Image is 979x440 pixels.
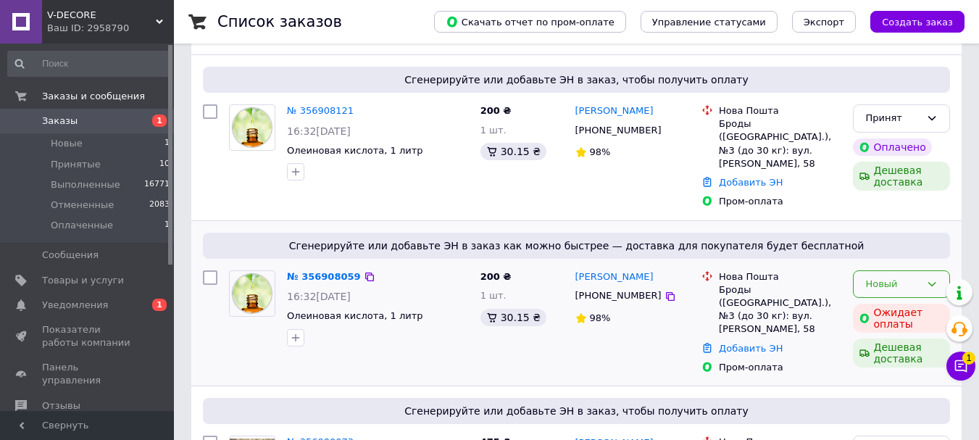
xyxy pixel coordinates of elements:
span: Панель управления [42,361,134,387]
button: Скачать отчет по пром-оплате [434,11,626,33]
span: Сгенерируйте или добавьте ЭН в заказ, чтобы получить оплату [209,404,944,418]
div: Нова Пошта [719,270,841,283]
div: Ваш ID: 2958790 [47,22,174,35]
div: Дешевая доставка [853,162,950,191]
a: № 356908059 [287,271,361,282]
button: Управление статусами [641,11,778,33]
span: Новые [51,137,83,150]
a: [PERSON_NAME] [575,104,654,118]
div: Нова Пошта [719,104,841,117]
div: 30.15 ₴ [480,309,546,326]
span: 200 ₴ [480,105,512,116]
a: № 356908121 [287,105,354,116]
button: Создать заказ [870,11,965,33]
span: Управление статусами [652,17,766,28]
h1: Список заказов [217,13,342,30]
span: Товары и услуги [42,274,124,287]
a: Добавить ЭН [719,177,783,188]
button: Чат с покупателем1 [946,352,975,381]
a: Олеиновая кислота, 1 литр [287,310,423,321]
div: Оплачено [853,138,931,156]
div: Ожидает оплаты [853,304,950,333]
span: 1 [164,219,170,232]
span: 98% [590,312,611,323]
span: V-DECORE [47,9,156,22]
div: Принят [865,111,920,126]
span: Сообщения [42,249,99,262]
div: [PHONE_NUMBER] [572,286,665,305]
span: 1 шт. [480,290,507,301]
a: Фото товару [229,104,275,151]
span: Скачать отчет по пром-оплате [446,15,615,28]
span: 16:32[DATE] [287,125,351,137]
a: Создать заказ [856,16,965,27]
span: 200 ₴ [480,271,512,282]
a: Фото товару [229,270,275,317]
div: Пром-оплата [719,361,841,374]
img: Фото товару [230,271,275,316]
span: Создать заказ [882,17,953,28]
a: Добавить ЭН [719,343,783,354]
span: 98% [590,146,611,157]
span: Отмененные [51,199,114,212]
span: 10 [159,158,170,171]
span: 2083 [149,199,170,212]
div: 30.15 ₴ [480,143,546,160]
span: Сгенерируйте или добавьте ЭН в заказ, чтобы получить оплату [209,72,944,87]
div: Дешевая доставка [853,339,950,368]
span: Выполненные [51,178,120,191]
span: Уведомления [42,299,108,312]
div: Пром-оплата [719,195,841,208]
span: 16771 [144,178,170,191]
span: Оплаченные [51,219,113,232]
div: Броды ([GEOGRAPHIC_DATA].), №3 (до 30 кг): вул. [PERSON_NAME], 58 [719,283,841,336]
span: 1 [152,299,167,311]
span: 1 [152,115,167,127]
span: 1 [962,352,975,365]
img: Фото товару [230,105,275,150]
div: Новый [865,277,920,292]
span: Заказы и сообщения [42,90,145,103]
div: [PHONE_NUMBER] [572,121,665,140]
span: Отзывы [42,399,80,412]
span: Заказы [42,115,78,128]
a: Олеиновая кислота, 1 литр [287,145,423,156]
span: Сгенерируйте или добавьте ЭН в заказ как можно быстрее — доставка для покупателя будет бесплатной [209,238,944,253]
span: Принятые [51,158,101,171]
span: 1 шт. [480,125,507,136]
span: 16:32[DATE] [287,291,351,302]
input: Поиск [7,51,171,77]
span: 1 [164,137,170,150]
span: Экспорт [804,17,844,28]
button: Экспорт [792,11,856,33]
span: Показатели работы компании [42,323,134,349]
div: Броды ([GEOGRAPHIC_DATA].), №3 (до 30 кг): вул. [PERSON_NAME], 58 [719,117,841,170]
a: [PERSON_NAME] [575,270,654,284]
